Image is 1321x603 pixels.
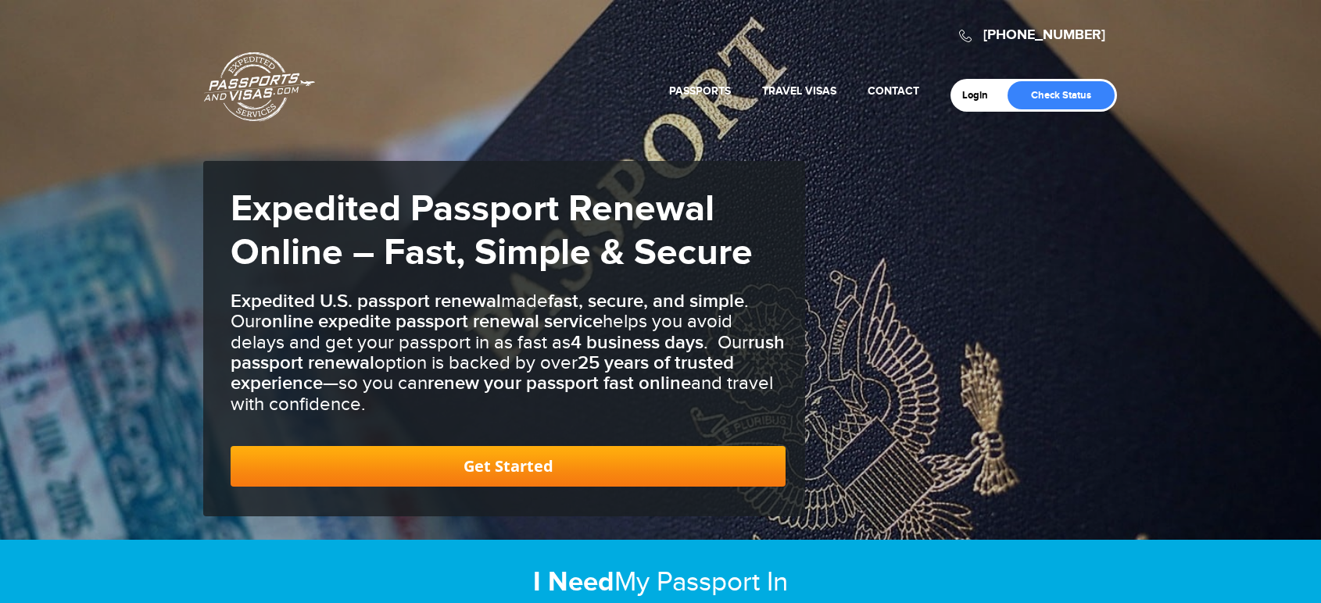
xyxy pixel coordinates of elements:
b: renew your passport fast online [428,372,691,394]
b: 25 years of trusted experience [231,351,734,394]
a: Passports & [DOMAIN_NAME] [204,52,315,122]
b: 4 business days [571,331,703,354]
a: [PHONE_NUMBER] [983,27,1105,44]
b: Expedited U.S. passport renewal [231,290,501,312]
h3: made . Our helps you avoid delays and get your passport in as fast as . Our option is backed by o... [231,291,786,415]
a: Check Status [1008,81,1115,109]
a: Travel Visas [762,84,836,98]
b: online expedite passport renewal service [261,310,603,333]
strong: Expedited Passport Renewal Online – Fast, Simple & Secure [231,187,753,276]
a: Passports [669,84,731,98]
a: Contact [868,84,919,98]
a: Get Started [231,446,786,487]
span: Passport In [657,566,788,598]
b: fast, secure, and simple [548,290,744,312]
a: Login [962,89,999,102]
h2: My [203,566,1118,599]
strong: I Need [533,566,614,599]
b: rush passport renewal [231,331,785,374]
